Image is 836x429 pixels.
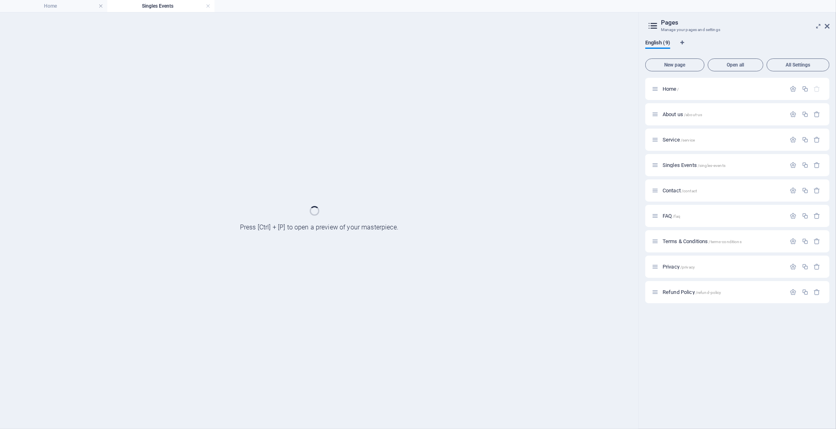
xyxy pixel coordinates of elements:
div: Duplicate [802,289,809,296]
div: Remove [814,136,821,143]
div: The startpage cannot be deleted [814,85,821,92]
div: FAQ/faq [660,213,786,219]
span: Click to open page [663,137,695,143]
span: New page [649,62,701,67]
span: Click to open page [663,213,680,219]
div: Settings [790,212,797,219]
div: Duplicate [802,136,809,143]
div: Settings [790,263,797,270]
span: Click to open page [663,111,702,117]
div: Settings [790,238,797,245]
div: Remove [814,111,821,118]
span: English (9) [645,38,670,49]
div: Settings [790,187,797,194]
div: Settings [790,289,797,296]
h3: Manage your pages and settings [661,26,813,33]
span: /refund-policy [696,290,721,295]
button: Open all [708,58,763,71]
div: Remove [814,263,821,270]
div: Settings [790,136,797,143]
div: Home/ [660,86,786,92]
span: Open all [711,62,760,67]
div: Privacy/privacy [660,264,786,269]
h2: Pages [661,19,830,26]
div: Remove [814,289,821,296]
span: /about-us [684,112,702,117]
span: /privacy [680,265,695,269]
button: New page [645,58,705,71]
div: Duplicate [802,263,809,270]
div: Refund Policy/refund-policy [660,289,786,295]
div: Singles Events/singles-events [660,162,786,168]
span: Singles Events [663,162,726,168]
div: Duplicate [802,111,809,118]
div: Settings [790,85,797,92]
div: Terms & Conditions/terms-conditions [660,239,786,244]
div: Duplicate [802,212,809,219]
div: Duplicate [802,187,809,194]
span: Click to open page [663,264,695,270]
div: Contact/contact [660,188,786,193]
span: /service [681,138,695,142]
span: Click to open page [663,289,721,295]
span: All Settings [770,62,826,67]
div: Remove [814,187,821,194]
span: /contact [682,189,697,193]
div: Remove [814,238,821,245]
span: /faq [673,214,681,219]
span: Click to open page [663,187,697,194]
span: / [678,87,679,92]
div: About us/about-us [660,112,786,117]
div: Remove [814,212,821,219]
div: Duplicate [802,238,809,245]
div: Settings [790,162,797,169]
h4: Singles Events [107,2,215,10]
button: All Settings [767,58,830,71]
span: /singles-events [698,163,726,168]
span: /terms-conditions [709,239,742,244]
span: Click to open page [663,238,742,244]
div: Language Tabs [645,40,830,55]
div: Duplicate [802,162,809,169]
div: Service/service [660,137,786,142]
div: Remove [814,162,821,169]
div: Settings [790,111,797,118]
div: Duplicate [802,85,809,92]
span: Click to open page [663,86,679,92]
